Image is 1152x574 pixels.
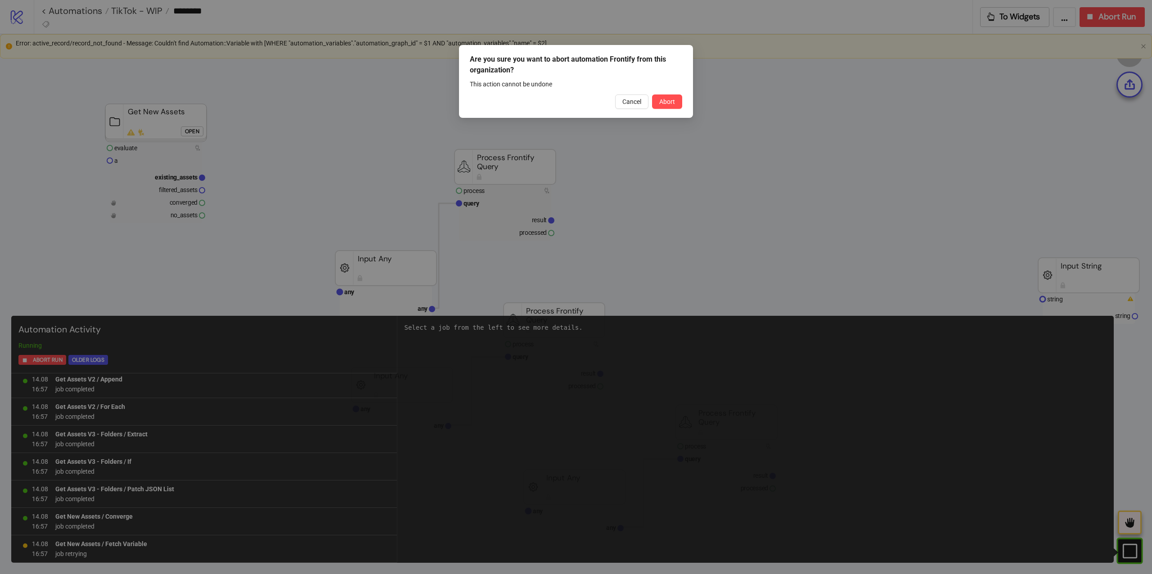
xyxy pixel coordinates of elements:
button: Abort [652,94,682,109]
div: This action cannot be undone [470,79,682,89]
span: Cancel [622,98,641,105]
button: Cancel [615,94,648,109]
div: Are you sure you want to abort automation Frontify from this organization? [470,54,682,76]
span: Abort [659,98,675,105]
